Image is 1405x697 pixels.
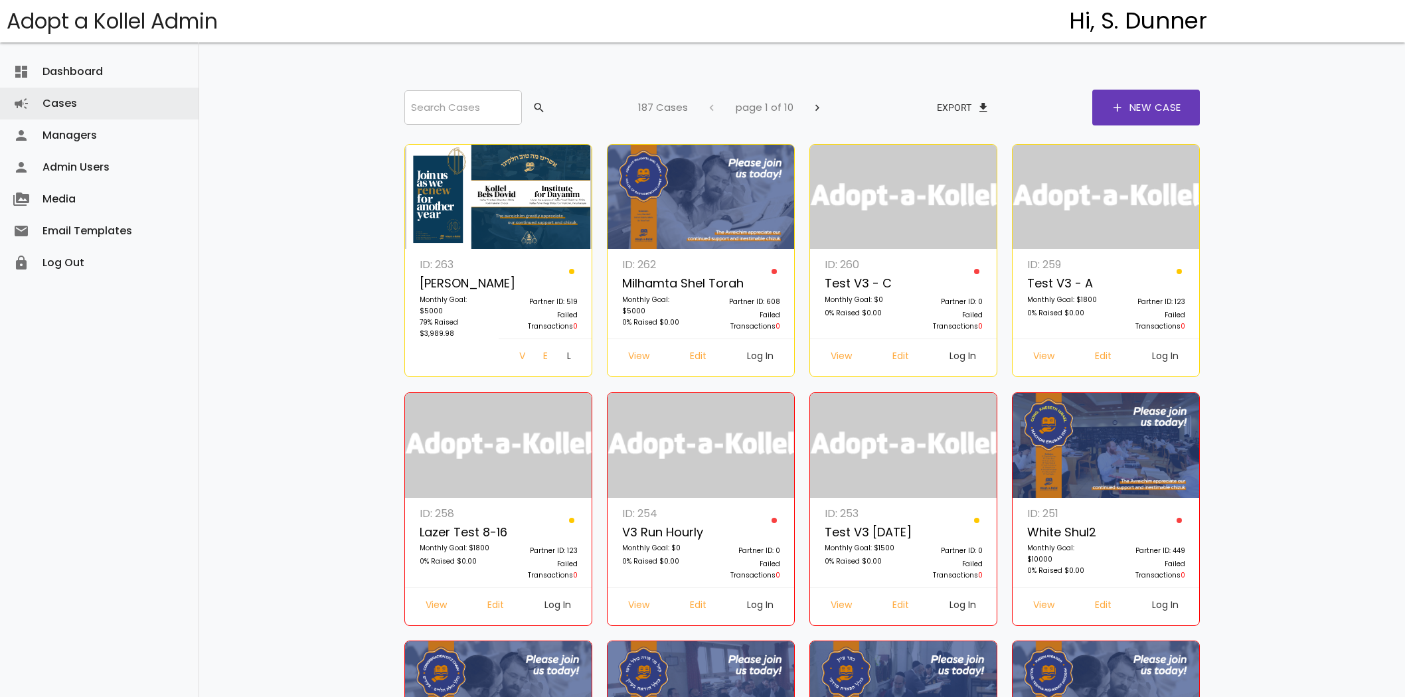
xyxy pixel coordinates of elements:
p: ID: 259 [1027,256,1099,273]
a: Log In [736,595,784,619]
p: Partner ID: 449 [1114,545,1185,558]
p: 0% Raised $0.00 [622,556,694,569]
a: View [618,595,660,619]
a: Edit [1084,595,1122,619]
span: search [533,96,546,119]
p: Failed Transactions [911,309,983,332]
i: dashboard [13,56,29,88]
i: perm_media [13,183,29,215]
a: View [1023,346,1065,370]
a: Edit [882,346,920,370]
a: Edit [533,346,556,370]
p: Partner ID: 0 [911,545,983,558]
a: ID: 253 Test V3 [DATE] Monthly Goal: $1500 0% Raised $0.00 [817,504,903,587]
a: Log In [556,346,582,370]
span: chevron_right [811,96,824,119]
img: z9NQUo20Gg.X4VDNcvjTb.jpg [608,145,794,250]
p: Partner ID: 123 [506,545,578,558]
a: ID: 258 Lazer Test 8-16 Monthly Goal: $1800 0% Raised $0.00 [412,504,498,587]
a: Edit [679,346,717,370]
button: search [522,96,554,119]
a: View [820,346,863,370]
a: Edit [882,595,920,619]
a: ID: 262 Milhamta Shel Torah Monthly Goal: $5000 0% Raised $0.00 [614,256,701,339]
p: ID: 262 [622,256,694,273]
p: 79% Raised $3,989.98 [420,317,491,339]
span: 0 [573,570,578,580]
a: addNew Case [1092,90,1200,125]
p: Test v3 - c [825,273,896,294]
p: Failed Transactions [708,558,780,581]
p: Partner ID: 608 [708,296,780,309]
span: 0 [776,570,780,580]
p: Failed Transactions [506,558,578,581]
p: Monthly Goal: $10000 [1027,542,1099,565]
p: ID: 254 [622,504,694,522]
p: ID: 258 [420,504,491,522]
p: Partner ID: 123 [1114,296,1185,309]
i: lock [13,247,29,279]
span: add [1111,90,1124,125]
p: Milhamta Shel Torah [622,273,694,294]
p: Failed Transactions [1114,309,1185,332]
p: ID: 260 [825,256,896,273]
p: 187 Cases [638,99,688,116]
a: Partner ID: 449 Failed Transactions0 [1106,504,1193,587]
p: Failed Transactions [1114,558,1185,581]
a: View [415,595,457,619]
a: ID: 254 v3 run hourly Monthly Goal: $0 0% Raised $0.00 [614,504,701,587]
p: Partner ID: 519 [506,296,578,309]
p: Test v3 - A [1027,273,1099,294]
p: Monthly Goal: $5000 [622,294,694,317]
p: Failed Transactions [506,309,578,332]
a: Partner ID: 123 Failed Transactions0 [1106,256,1193,339]
a: View [509,346,533,370]
span: 0 [1181,321,1185,331]
p: Monthly Goal: $0 [825,294,896,307]
i: campaign [13,88,29,119]
p: Monthly Goal: $1500 [825,542,896,556]
p: Partner ID: 0 [911,296,983,309]
a: ID: 263 [PERSON_NAME] Monthly Goal: $5000 79% Raised $3,989.98 [412,256,498,346]
button: chevron_right [800,96,835,119]
a: View [820,595,863,619]
p: ID: 263 [420,256,491,273]
a: Log In [1141,595,1189,619]
p: 0% Raised $0.00 [1027,565,1099,578]
a: ID: 251 White Shul2 Monthly Goal: $10000 0% Raised $0.00 [1019,504,1106,587]
a: Log In [534,595,582,619]
a: Edit [679,595,717,619]
a: Log In [939,595,987,619]
p: 0% Raised $0.00 [825,307,896,321]
i: person [13,151,29,183]
img: I2vVEkmzLd.fvn3D5NTra.png [405,145,592,250]
p: Failed Transactions [911,558,983,581]
p: Failed Transactions [708,309,780,332]
a: Partner ID: 123 Failed Transactions0 [499,504,585,587]
img: 6GPLfb0Mk4.zBtvR2DLF4.png [1013,393,1199,498]
a: Edit [477,595,515,619]
a: Log In [736,346,784,370]
a: Partner ID: 0 Failed Transactions0 [904,256,990,339]
a: Partner ID: 0 Failed Transactions0 [904,504,990,587]
a: View [618,346,660,370]
p: Monthly Goal: $1800 [420,542,491,556]
p: 0% Raised $0.00 [420,556,491,569]
p: Partner ID: 0 [708,545,780,558]
p: ID: 253 [825,504,896,522]
p: Monthly Goal: $1800 [1027,294,1099,307]
span: 0 [978,321,983,331]
p: 0% Raised $0.00 [825,556,896,569]
img: logonobg.png [608,393,794,498]
p: [PERSON_NAME] [420,273,491,294]
p: Monthly Goal: $0 [622,542,694,556]
p: Monthly Goal: $5000 [420,294,491,317]
a: ID: 259 Test v3 - A Monthly Goal: $1800 0% Raised $0.00 [1019,256,1106,339]
img: logonobg.png [405,393,592,498]
span: 0 [978,570,983,580]
p: 0% Raised $0.00 [622,317,694,330]
p: White Shul2 [1027,522,1099,543]
p: Lazer Test 8-16 [420,522,491,543]
span: 0 [573,321,578,331]
img: logonobg.png [1013,145,1199,250]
